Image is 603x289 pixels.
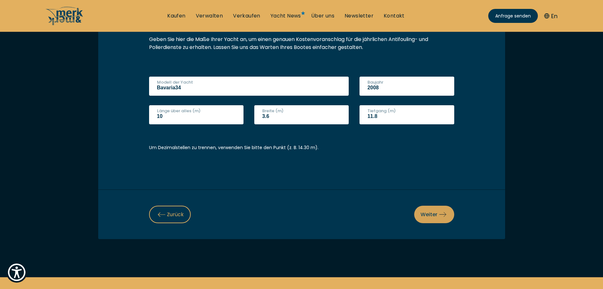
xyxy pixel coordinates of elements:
[421,210,448,218] span: Weiter
[367,108,396,114] label: Tiefgang (m)
[157,79,193,86] label: Modell der Yacht
[367,79,383,86] label: Baujahr
[6,262,27,283] button: Show Accessibility Preferences
[311,12,334,19] a: Über uns
[233,12,260,19] a: Verkaufen
[271,12,301,19] a: Yacht News
[157,108,201,114] label: Länge über alles (m)
[488,9,538,23] a: Anfrage senden
[384,12,405,19] a: Kontakt
[495,13,531,19] span: Anfrage senden
[167,12,185,19] a: Kaufen
[262,108,284,114] label: Breite (m)
[156,210,184,218] span: Zurück
[196,12,223,19] a: Verwalten
[149,144,319,151] small: Um Dezimalstellen zu trennen, verwenden Sie bitte den Punkt (z. B. 14.30 m).
[544,12,558,20] button: En
[414,206,454,223] button: Weiter
[149,206,191,223] button: Zurück
[149,35,454,51] p: Geben Sie hier die Maße Ihrer Yacht an, um einen genauen Kostenvoranschlag für die jährlichen Ant...
[345,12,373,19] a: Newsletter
